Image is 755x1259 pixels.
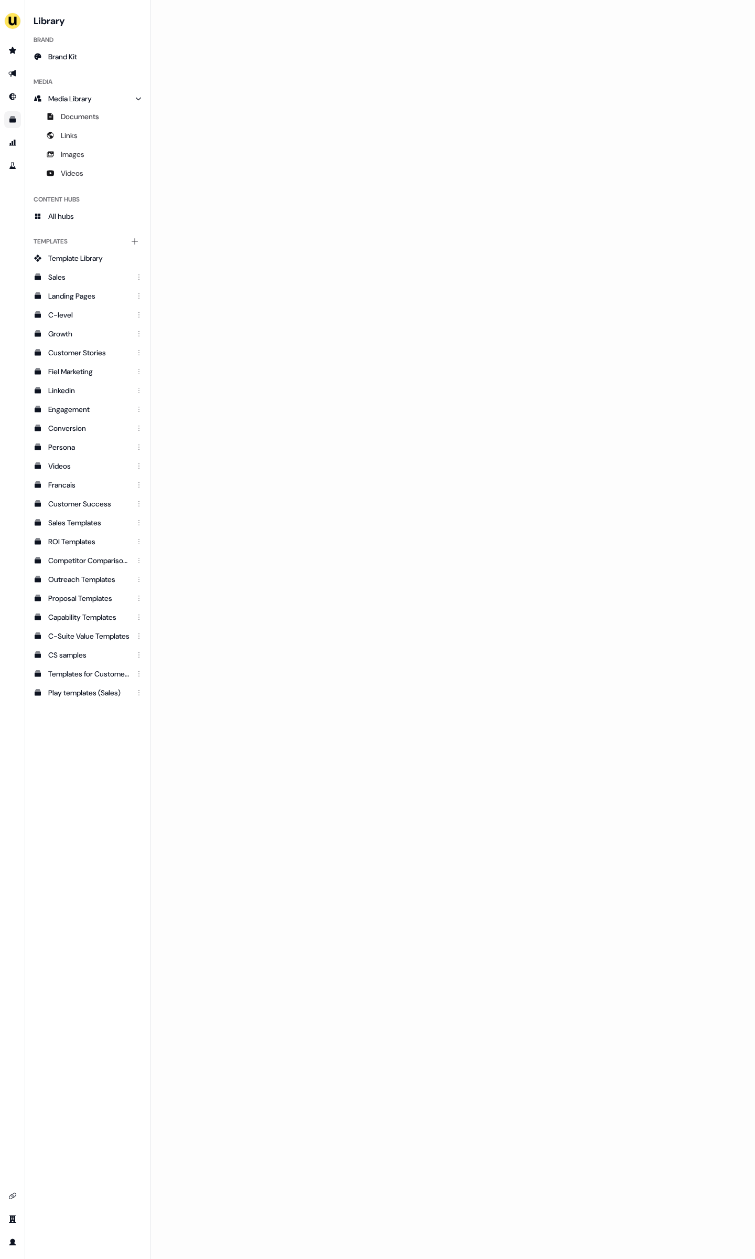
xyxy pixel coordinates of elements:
a: Sales [29,269,146,285]
div: ROI Templates [48,536,130,547]
div: Templates [29,233,146,250]
span: Template Library [48,253,103,263]
a: Go to Inbound [4,88,21,105]
a: C-level [29,306,146,323]
a: Videos [29,165,146,182]
div: Conversion [48,423,130,433]
span: Images [61,149,84,160]
div: C-Suite Value Templates [48,631,130,641]
a: Go to experiments [4,157,21,174]
a: All hubs [29,208,146,225]
div: Content Hubs [29,191,146,208]
a: Go to outbound experience [4,65,21,82]
div: Customer Success [48,499,130,509]
a: Customer Success [29,495,146,512]
a: Media Library [29,90,146,107]
a: Persona [29,439,146,456]
a: Go to prospects [4,42,21,59]
a: Go to integrations [4,1188,21,1204]
a: Documents [29,108,146,125]
a: Play templates (Sales) [29,684,146,701]
a: Competitor Comparisons [29,552,146,569]
div: Competitor Comparisons [48,555,130,566]
div: Sales Templates [48,517,130,528]
a: Customer Stories [29,344,146,361]
div: Engagement [48,404,130,415]
a: Sales Templates [29,514,146,531]
a: Links [29,127,146,144]
a: Francais [29,477,146,493]
div: Landing Pages [48,291,130,301]
span: Links [61,130,78,141]
div: Growth [48,329,130,339]
span: Media Library [48,93,92,104]
div: Customer Stories [48,347,130,358]
a: Landing Pages [29,288,146,304]
a: Go to templates [4,111,21,128]
a: Images [29,146,146,163]
a: Go to attribution [4,134,21,151]
h3: Library [29,13,146,27]
div: CS samples [48,650,130,660]
span: All hubs [48,211,74,221]
a: Proposal Templates [29,590,146,607]
a: Fiel Marketing [29,363,146,380]
a: Brand Kit [29,48,146,65]
span: Documents [61,111,99,122]
a: C-Suite Value Templates [29,628,146,644]
a: Growth [29,325,146,342]
a: Template Library [29,250,146,267]
a: CS samples [29,647,146,663]
div: Fiel Marketing [48,366,130,377]
div: C-level [48,310,130,320]
a: Engagement [29,401,146,418]
a: Linkedin [29,382,146,399]
span: Brand Kit [48,51,77,62]
div: Media [29,73,146,90]
a: Videos [29,458,146,474]
span: Videos [61,168,83,178]
a: Go to team [4,1211,21,1228]
div: Capability Templates [48,612,130,622]
a: ROI Templates [29,533,146,550]
div: Play templates (Sales) [48,687,130,698]
a: Outreach Templates [29,571,146,588]
a: Templates for Customers - Sales [29,665,146,682]
a: Conversion [29,420,146,437]
div: Persona [48,442,130,452]
div: Templates for Customers - Sales [48,669,130,679]
div: Linkedin [48,385,130,396]
div: Francais [48,480,130,490]
div: Brand [29,31,146,48]
div: Videos [48,461,130,471]
a: Go to profile [4,1234,21,1251]
a: Capability Templates [29,609,146,626]
div: Outreach Templates [48,574,130,585]
div: Sales [48,272,130,282]
div: Proposal Templates [48,593,130,604]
